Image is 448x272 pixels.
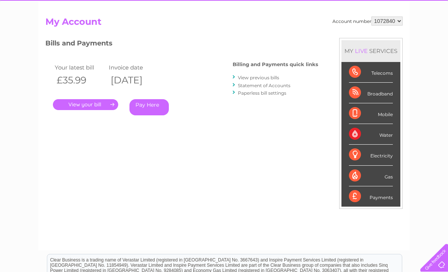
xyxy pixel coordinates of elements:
[349,62,393,83] div: Telecoms
[238,75,279,80] a: View previous bills
[107,73,161,88] th: [DATE]
[341,40,400,62] div: MY SERVICES
[238,83,290,88] a: Statement of Accounts
[349,124,393,145] div: Water
[349,145,393,165] div: Electricity
[129,99,169,115] a: Pay Here
[383,32,394,38] a: Blog
[53,62,107,73] td: Your latest bill
[45,17,403,31] h2: My Account
[349,83,393,103] div: Broadband
[47,4,402,36] div: Clear Business is a trading name of Verastar Limited (registered in [GEOGRAPHIC_DATA] No. 3667643...
[16,20,54,42] img: logo.png
[45,38,318,51] h3: Bills and Payments
[335,32,351,38] a: Energy
[53,99,118,110] a: .
[349,186,393,207] div: Payments
[398,32,416,38] a: Contact
[349,166,393,186] div: Gas
[307,4,358,13] a: 0333 014 3131
[353,47,369,54] div: LIVE
[53,73,107,88] th: £35.99
[423,32,441,38] a: Log out
[349,103,393,124] div: Mobile
[332,17,403,26] div: Account number
[238,90,286,96] a: Paperless bill settings
[233,62,318,67] h4: Billing and Payments quick links
[356,32,378,38] a: Telecoms
[107,62,161,73] td: Invoice date
[316,32,330,38] a: Water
